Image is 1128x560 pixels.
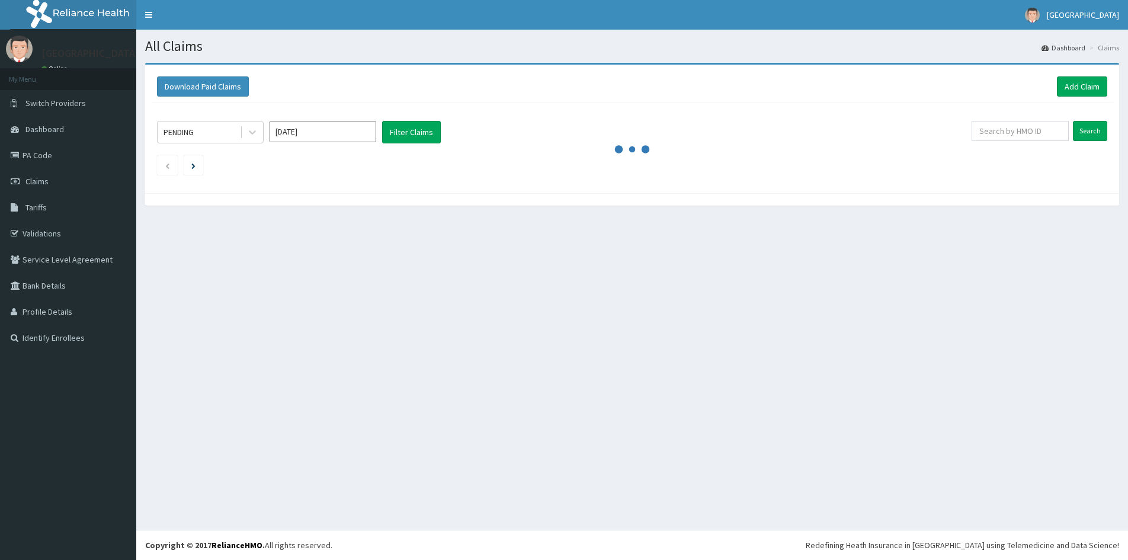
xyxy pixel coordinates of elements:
span: Dashboard [25,124,64,135]
a: Next page [191,160,196,171]
a: Dashboard [1042,43,1085,53]
span: [GEOGRAPHIC_DATA] [1047,9,1119,20]
img: User Image [6,36,33,62]
p: [GEOGRAPHIC_DATA] [41,48,139,59]
a: Add Claim [1057,76,1107,97]
a: Previous page [165,160,170,171]
li: Claims [1087,43,1119,53]
a: Online [41,65,70,73]
input: Search by HMO ID [972,121,1069,141]
div: Redefining Heath Insurance in [GEOGRAPHIC_DATA] using Telemedicine and Data Science! [806,539,1119,551]
button: Download Paid Claims [157,76,249,97]
footer: All rights reserved. [136,530,1128,560]
strong: Copyright © 2017 . [145,540,265,551]
span: Claims [25,176,49,187]
svg: audio-loading [614,132,650,167]
h1: All Claims [145,39,1119,54]
a: RelianceHMO [211,540,262,551]
input: Search [1073,121,1107,141]
span: Switch Providers [25,98,86,108]
span: Tariffs [25,202,47,213]
img: User Image [1025,8,1040,23]
button: Filter Claims [382,121,441,143]
div: PENDING [164,126,194,138]
input: Select Month and Year [270,121,376,142]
